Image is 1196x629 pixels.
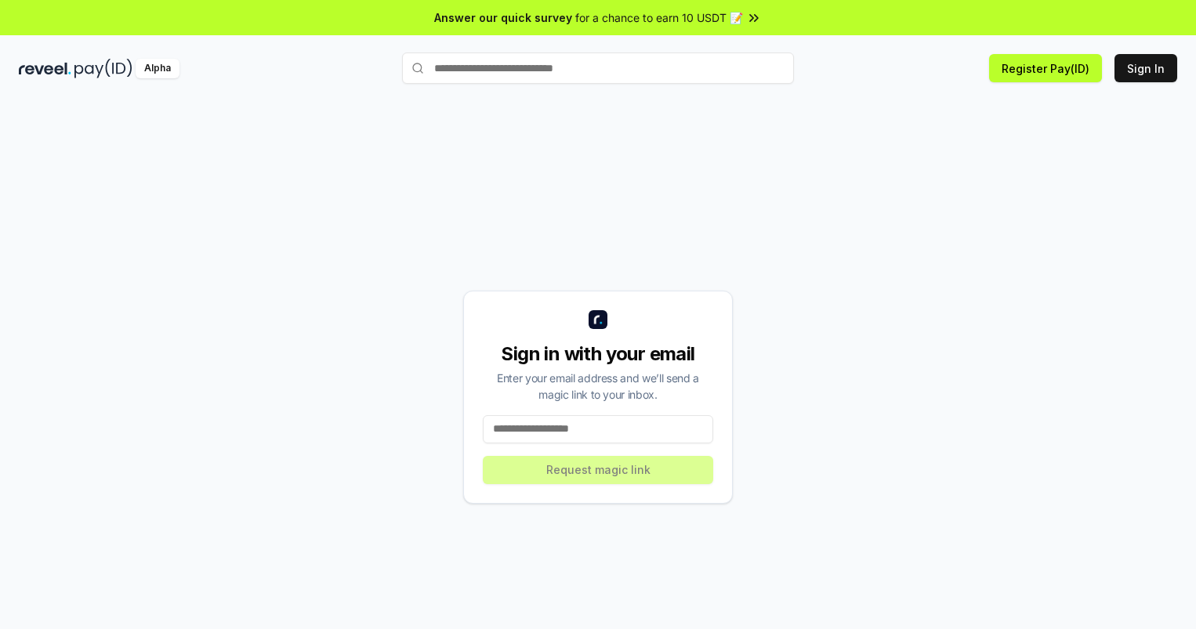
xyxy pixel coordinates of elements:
button: Register Pay(ID) [989,54,1102,82]
img: reveel_dark [19,59,71,78]
div: Sign in with your email [483,342,713,367]
button: Sign In [1114,54,1177,82]
img: pay_id [74,59,132,78]
span: for a chance to earn 10 USDT 📝 [575,9,743,26]
div: Alpha [136,59,179,78]
span: Answer our quick survey [434,9,572,26]
div: Enter your email address and we’ll send a magic link to your inbox. [483,370,713,403]
img: logo_small [589,310,607,329]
